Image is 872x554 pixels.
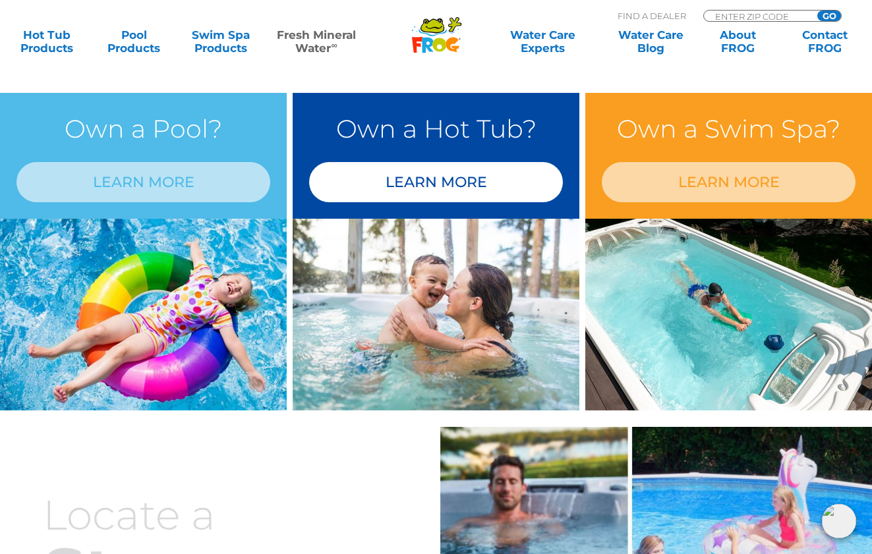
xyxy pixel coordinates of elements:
[714,11,803,22] input: Zip Code Form
[618,10,686,22] p: Find A Dealer
[16,109,270,149] h3: Own a Pool?
[585,219,872,410] img: min-water-image-3
[791,28,859,55] a: ContactFROG
[817,11,841,21] input: GO
[602,162,856,202] a: LEARN MORE
[16,162,270,202] a: LEARN MORE
[602,109,856,149] h3: Own a Swim Spa?
[331,40,337,50] sup: ∞
[309,109,563,149] h3: Own a Hot Tub?
[822,504,856,538] img: openIcon
[293,219,579,410] img: min-water-img-right
[187,28,255,55] a: Swim SpaProducts
[13,28,81,55] a: Hot TubProducts
[16,493,399,537] h3: Locate a
[309,162,563,202] a: LEARN MORE
[704,28,772,55] a: AboutFROG
[617,28,685,55] a: Water CareBlog
[274,28,359,55] a: Fresh MineralWater∞
[100,28,168,55] a: PoolProducts
[488,28,598,55] a: Water CareExperts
